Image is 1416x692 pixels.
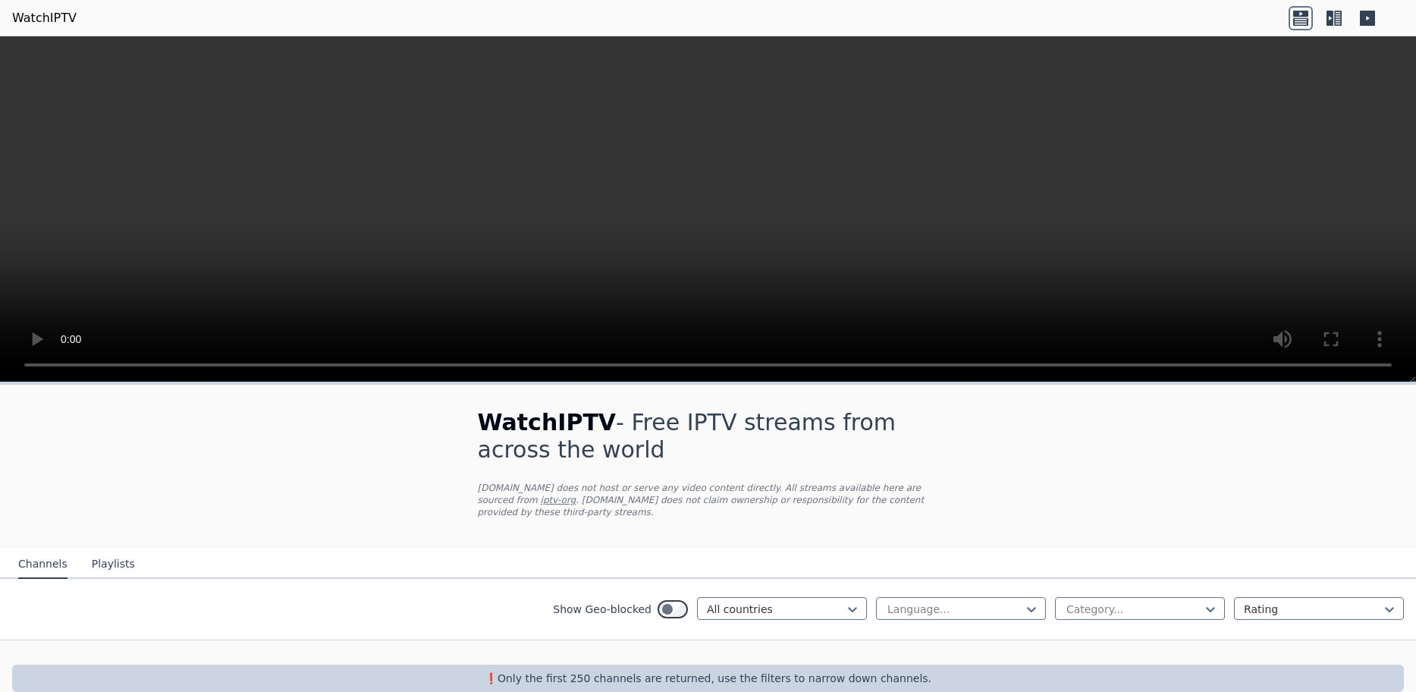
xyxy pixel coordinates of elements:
[478,409,617,436] span: WatchIPTV
[18,550,68,579] button: Channels
[553,602,651,617] label: Show Geo-blocked
[478,409,939,464] h1: - Free IPTV streams from across the world
[12,9,77,27] a: WatchIPTV
[478,482,939,518] p: [DOMAIN_NAME] does not host or serve any video content directly. All streams available here are s...
[541,495,576,505] a: iptv-org
[18,671,1398,686] p: ❗️Only the first 250 channels are returned, use the filters to narrow down channels.
[92,550,135,579] button: Playlists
